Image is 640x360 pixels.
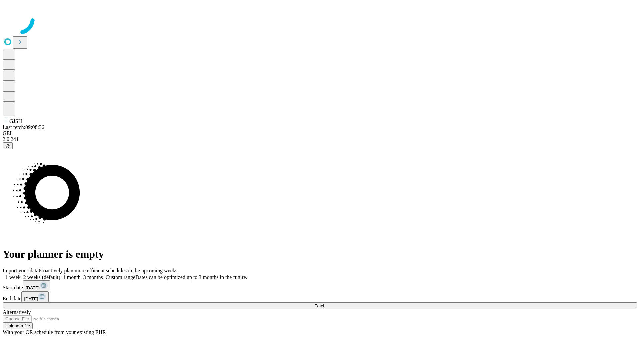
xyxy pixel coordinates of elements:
[3,124,44,130] span: Last fetch: 09:08:36
[24,296,38,301] span: [DATE]
[3,309,31,315] span: Alternatively
[39,268,179,273] span: Proactively plan more efficient schedules in the upcoming weeks.
[26,285,40,290] span: [DATE]
[3,302,637,309] button: Fetch
[3,268,39,273] span: Import your data
[3,130,637,136] div: GEI
[9,118,22,124] span: GJSH
[83,274,103,280] span: 3 months
[314,303,325,308] span: Fetch
[5,274,21,280] span: 1 week
[3,136,637,142] div: 2.0.241
[23,274,60,280] span: 2 weeks (default)
[3,248,637,260] h1: Your planner is empty
[3,142,13,149] button: @
[23,280,50,291] button: [DATE]
[5,143,10,148] span: @
[3,322,33,329] button: Upload a file
[63,274,81,280] span: 1 month
[3,291,637,302] div: End date
[106,274,135,280] span: Custom range
[21,291,49,302] button: [DATE]
[3,280,637,291] div: Start date
[135,274,247,280] span: Dates can be optimized up to 3 months in the future.
[3,329,106,335] span: With your OR schedule from your existing EHR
